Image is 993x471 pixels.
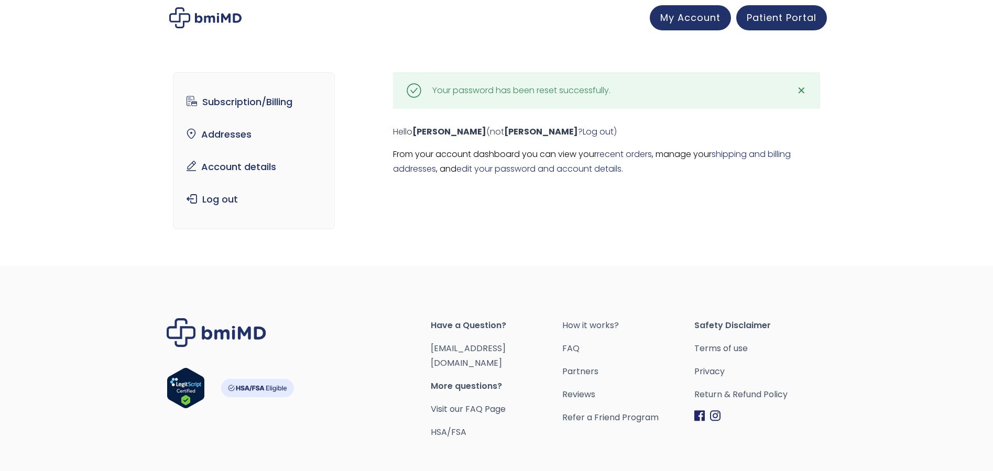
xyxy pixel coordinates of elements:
a: Subscription/Billing [181,91,326,113]
img: HSA-FSA [221,379,294,397]
span: ✕ [797,83,806,98]
a: How it works? [562,318,694,333]
a: Terms of use [694,341,826,356]
img: Instagram [710,410,721,421]
a: Visit our FAQ Page [431,403,506,415]
a: Log out [583,126,614,138]
a: My Account [650,5,731,30]
a: Partners [562,364,694,379]
a: Verify LegitScript Approval for www.bmimd.com [167,367,205,413]
img: Facebook [694,410,705,421]
a: Reviews [562,387,694,402]
a: Account details [181,156,326,178]
a: edit your password and account details [456,163,621,175]
strong: [PERSON_NAME] [504,126,578,138]
a: HSA/FSA [431,426,466,438]
strong: [PERSON_NAME] [412,126,486,138]
span: Patient Portal [747,11,816,24]
a: Addresses [181,124,326,145]
a: Return & Refund Policy [694,387,826,402]
a: Log out [181,188,326,210]
a: [EMAIL_ADDRESS][DOMAIN_NAME] [431,342,506,369]
div: Your password has been reset successfully. [432,83,610,98]
nav: Account pages [173,72,335,229]
a: recent orders [597,148,652,160]
img: Brand Logo [167,318,266,347]
span: Safety Disclaimer [694,318,826,333]
a: ✕ [791,80,812,101]
span: My Account [660,11,721,24]
p: From your account dashboard you can view your , manage your , and . [393,147,820,176]
span: Have a Question? [431,318,563,333]
a: Refer a Friend Program [562,410,694,425]
a: Privacy [694,364,826,379]
p: Hello (not ? ) [393,125,820,139]
span: More questions? [431,379,563,394]
a: Patient Portal [736,5,827,30]
img: Verify Approval for www.bmimd.com [167,367,205,409]
a: FAQ [562,341,694,356]
img: My account [169,7,242,28]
